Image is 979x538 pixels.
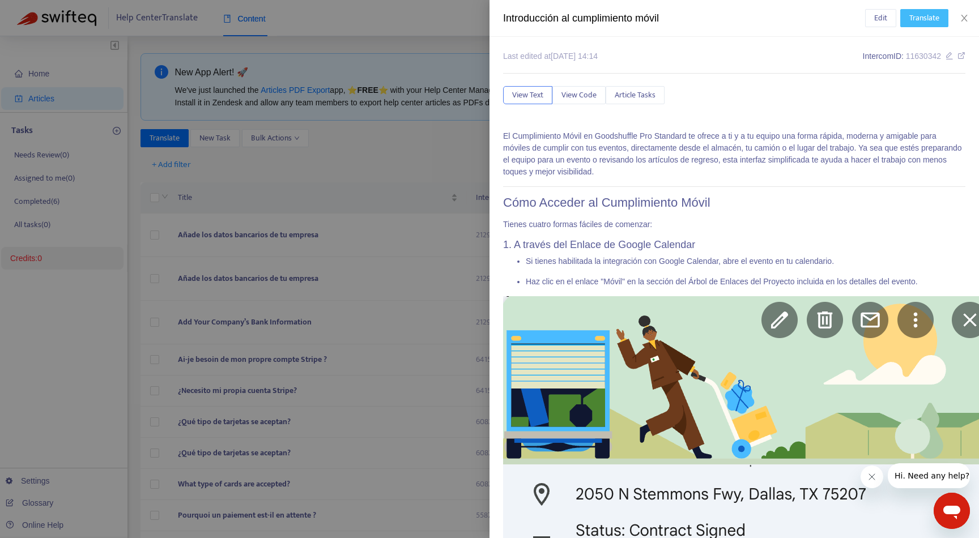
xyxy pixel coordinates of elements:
[909,12,939,24] span: Translate
[606,86,665,104] button: Article Tasks
[512,89,543,101] span: View Text
[526,276,965,288] p: Haz clic en el enlace "Móvil" en la sección del Árbol de Enlaces del Proyecto incluida en los det...
[503,11,865,26] div: Introducción al cumplimiento móvil
[615,89,655,101] span: Article Tasks
[503,219,965,230] p: Tienes cuatro formas fáciles de comenzar:
[960,14,969,23] span: close
[863,50,965,62] div: Intercom ID:
[956,13,972,24] button: Close
[503,130,965,178] p: El Cumplimiento Móvil en Goodshuffle Pro Standard te ofrece a ti y a tu equipo una forma rápida, ...
[526,255,965,267] p: Si tienes habilitada la integración con Google Calendar, abre el evento en tu calendario.
[934,493,970,529] iframe: Button to launch messaging window
[503,86,552,104] button: View Text
[503,50,598,62] div: Last edited at [DATE] 14:14
[865,9,896,27] button: Edit
[561,89,597,101] span: View Code
[552,86,606,104] button: View Code
[906,52,941,61] span: 11630342
[874,12,887,24] span: Edit
[888,463,970,488] iframe: Message from company
[503,239,965,251] h3: 1. A través del Enlace de Google Calendar
[900,9,948,27] button: Translate
[861,466,883,488] iframe: Close message
[503,195,965,210] h1: Cómo Acceder al Cumplimiento Móvil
